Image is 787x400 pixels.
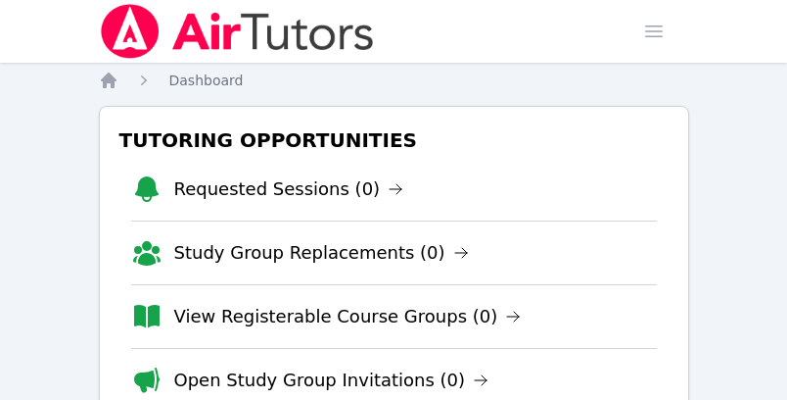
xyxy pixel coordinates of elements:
h3: Tutoring Opportunities [116,123,672,158]
nav: Breadcrumb [99,71,689,90]
a: Study Group Replacements (0) [174,239,469,267]
a: Requested Sessions (0) [174,175,404,203]
a: Dashboard [169,71,244,90]
span: Dashboard [169,73,244,88]
img: Air Tutors [99,4,376,59]
a: Open Study Group Invitations (0) [174,367,489,394]
a: View Registerable Course Groups (0) [174,303,522,330]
